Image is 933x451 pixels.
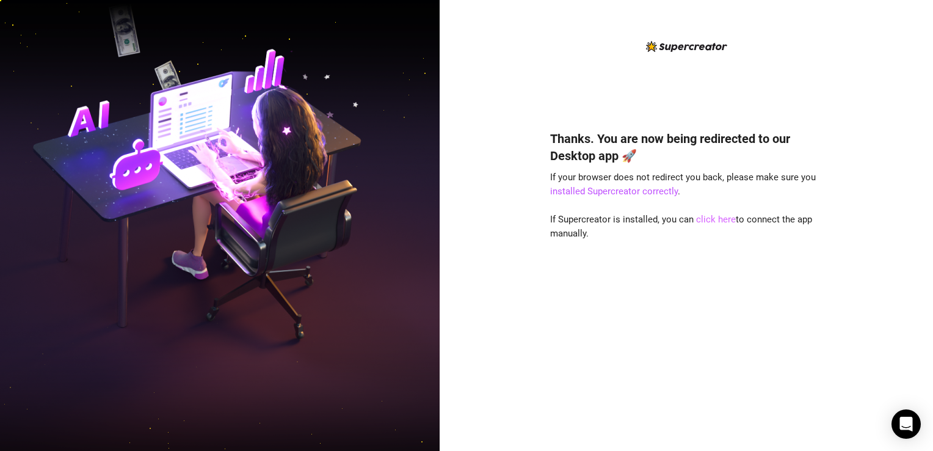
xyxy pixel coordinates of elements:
[646,41,727,52] img: logo-BBDzfeDw.svg
[550,214,812,240] span: If Supercreator is installed, you can to connect the app manually.
[550,172,816,197] span: If your browser does not redirect you back, please make sure you .
[550,186,678,197] a: installed Supercreator correctly
[696,214,736,225] a: click here
[550,130,822,164] h4: Thanks. You are now being redirected to our Desktop app 🚀
[891,409,921,439] div: Open Intercom Messenger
